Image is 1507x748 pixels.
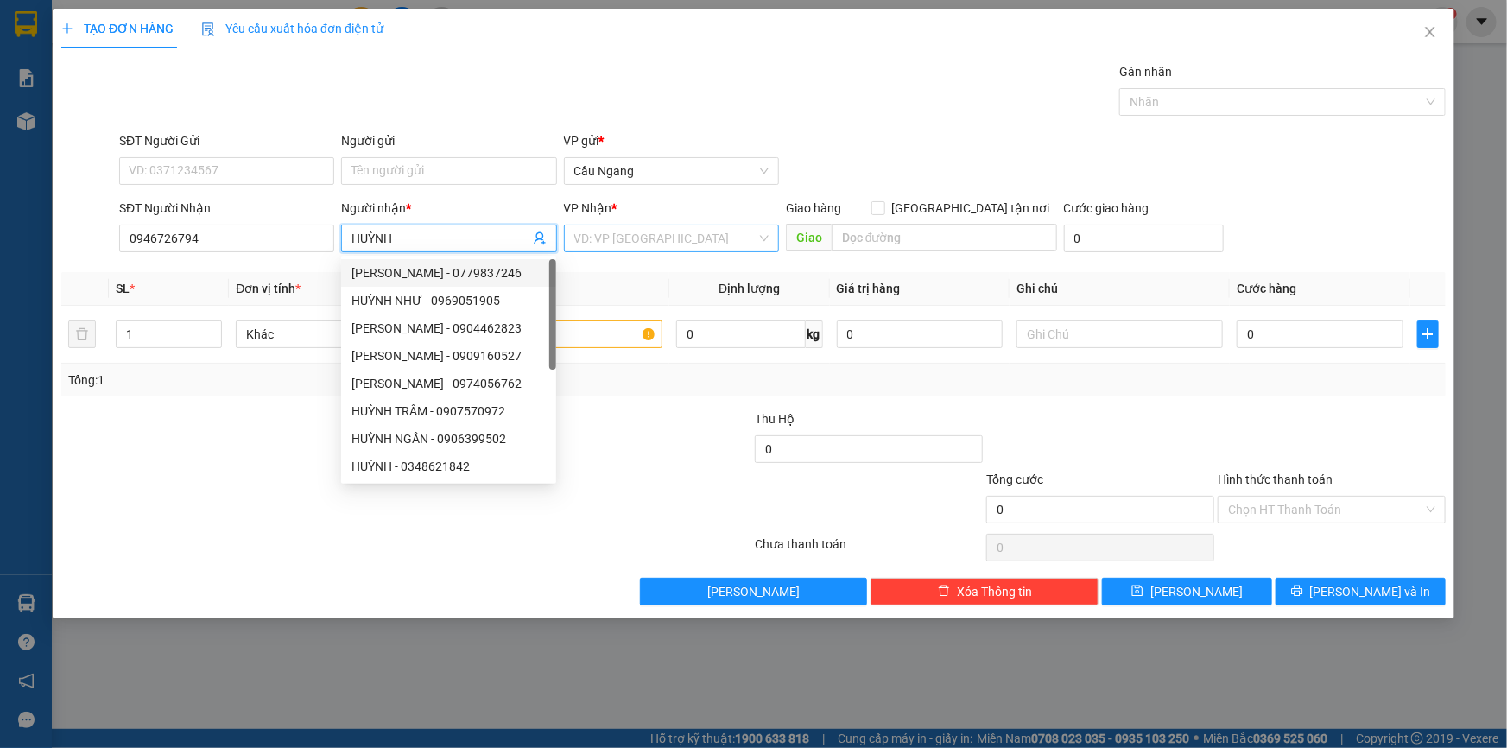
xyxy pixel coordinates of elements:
[1291,585,1303,599] span: printer
[341,397,556,425] div: HUỲNH TRÂM - 0907570972
[341,199,556,218] div: Người nhận
[1064,225,1224,252] input: Cước giao hàng
[1218,472,1333,486] label: Hình thức thanh toán
[1276,578,1446,605] button: printer[PERSON_NAME] và In
[1418,327,1438,341] span: plus
[837,320,1004,348] input: 0
[1119,65,1172,79] label: Gán nhãn
[957,582,1032,601] span: Xóa Thông tin
[456,320,662,348] input: VD: Bàn, Ghế
[341,131,556,150] div: Người gửi
[116,282,130,295] span: SL
[341,370,556,397] div: CẨM HUỲNH - 0974056762
[341,259,556,287] div: NAM HUỲNH - 0779837246
[351,457,546,476] div: HUỲNH - 0348621842
[68,371,582,390] div: Tổng: 1
[236,282,301,295] span: Đơn vị tính
[201,22,383,35] span: Yêu cầu xuất hóa đơn điện tử
[351,429,546,448] div: HUỲNH NGÂN - 0906399502
[986,472,1043,486] span: Tổng cước
[351,263,546,282] div: [PERSON_NAME] - 0779837246
[341,314,556,342] div: HUỲNH TIẾN - 0904462823
[837,282,901,295] span: Giá trị hàng
[1150,582,1243,601] span: [PERSON_NAME]
[871,578,1099,605] button: deleteXóa Thông tin
[341,453,556,480] div: HUỲNH - 0348621842
[564,131,779,150] div: VP gửi
[351,402,546,421] div: HUỲNH TRÂM - 0907570972
[1237,282,1296,295] span: Cước hàng
[574,158,769,184] span: Cầu Ngang
[806,320,823,348] span: kg
[707,582,800,601] span: [PERSON_NAME]
[341,342,556,370] div: LOAN HUỲNH - 0909160527
[341,425,556,453] div: HUỲNH NGÂN - 0906399502
[1102,578,1272,605] button: save[PERSON_NAME]
[640,578,868,605] button: [PERSON_NAME]
[533,231,547,245] span: user-add
[754,535,985,565] div: Chưa thanh toán
[351,374,546,393] div: [PERSON_NAME] - 0974056762
[1064,201,1149,215] label: Cước giao hàng
[119,199,334,218] div: SĐT Người Nhận
[1010,272,1230,306] th: Ghi chú
[1310,582,1431,601] span: [PERSON_NAME] và In
[246,321,432,347] span: Khác
[832,224,1057,251] input: Dọc đường
[885,199,1057,218] span: [GEOGRAPHIC_DATA] tận nơi
[201,22,215,36] img: icon
[351,346,546,365] div: [PERSON_NAME] - 0909160527
[119,131,334,150] div: SĐT Người Gửi
[1131,585,1143,599] span: save
[341,287,556,314] div: HUỲNH NHƯ - 0969051905
[719,282,780,295] span: Định lượng
[755,412,795,426] span: Thu Hộ
[1016,320,1223,348] input: Ghi Chú
[61,22,174,35] span: TẠO ĐƠN HÀNG
[68,320,96,348] button: delete
[1417,320,1439,348] button: plus
[351,291,546,310] div: HUỲNH NHƯ - 0969051905
[351,319,546,338] div: [PERSON_NAME] - 0904462823
[1406,9,1454,57] button: Close
[564,201,612,215] span: VP Nhận
[61,22,73,35] span: plus
[786,224,832,251] span: Giao
[1423,25,1437,39] span: close
[786,201,841,215] span: Giao hàng
[938,585,950,599] span: delete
